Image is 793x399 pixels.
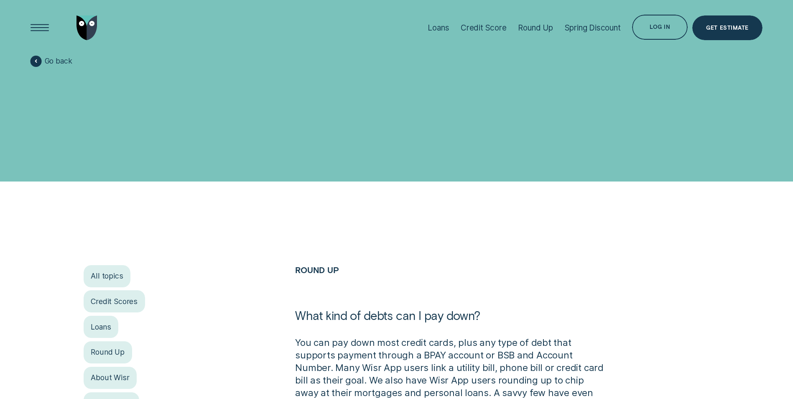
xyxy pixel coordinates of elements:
[84,265,131,287] a: All topics
[84,341,132,363] a: Round Up
[295,265,339,275] a: Round Up
[27,15,52,41] button: Open Menu
[45,56,72,66] span: Go back
[84,316,119,338] a: Loans
[565,23,621,33] div: Spring Discount
[461,23,507,33] div: Credit Score
[31,56,72,67] a: Go back
[518,23,553,33] div: Round Up
[84,290,145,312] a: Credit Scores
[692,15,762,41] a: Get Estimate
[632,15,688,40] button: Log in
[84,367,137,389] a: About Wisr
[428,23,449,33] div: Loans
[76,15,97,41] img: Wisr
[295,308,604,337] h1: What kind of debts can I pay down?
[295,265,604,308] h2: Round Up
